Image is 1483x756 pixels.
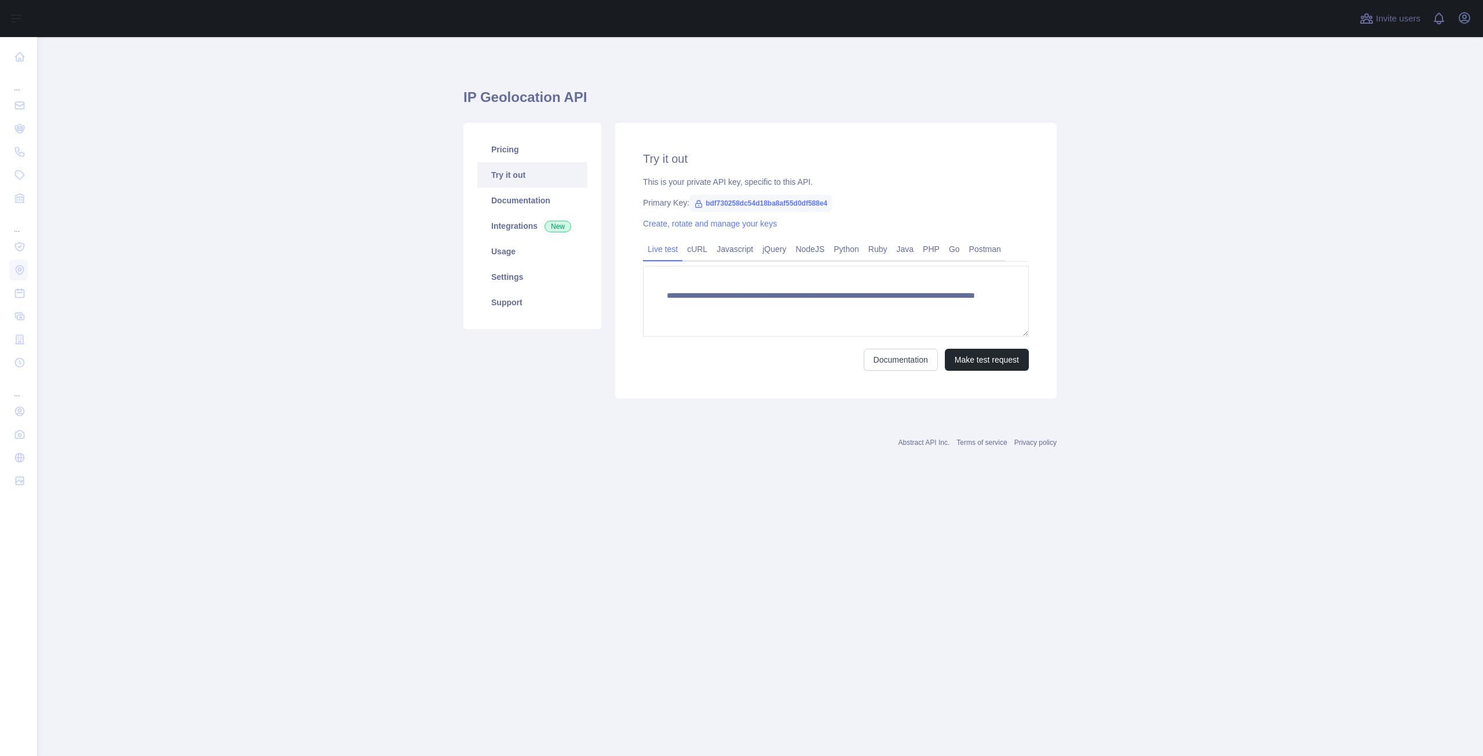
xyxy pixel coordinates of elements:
a: Settings [477,264,587,290]
a: Python [829,240,864,258]
div: ... [9,211,28,234]
a: Java [892,240,919,258]
a: Terms of service [956,439,1007,447]
a: Documentation [864,349,938,371]
a: Try it out [477,162,587,188]
button: Make test request [945,349,1029,371]
a: Postman [965,240,1006,258]
a: NodeJS [791,240,829,258]
a: Ruby [864,240,892,258]
a: Abstract API Inc. [898,439,950,447]
a: Live test [643,240,682,258]
div: ... [9,70,28,93]
a: PHP [918,240,944,258]
a: Integrations New [477,213,587,239]
a: Javascript [712,240,758,258]
button: Invite users [1357,9,1423,28]
a: Pricing [477,137,587,162]
a: Create, rotate and manage your keys [643,219,777,228]
a: Documentation [477,188,587,213]
span: Invite users [1376,12,1420,25]
a: Support [477,290,587,315]
span: bdf730258dc54d18ba8af55d0df588e4 [689,195,832,212]
h1: IP Geolocation API [463,88,1057,116]
a: cURL [682,240,712,258]
a: Go [944,240,965,258]
a: Usage [477,239,587,264]
h2: Try it out [643,151,1029,167]
div: Primary Key: [643,197,1029,209]
span: New [545,221,571,232]
div: ... [9,375,28,399]
a: jQuery [758,240,791,258]
a: Privacy policy [1014,439,1057,447]
div: This is your private API key, specific to this API. [643,176,1029,188]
